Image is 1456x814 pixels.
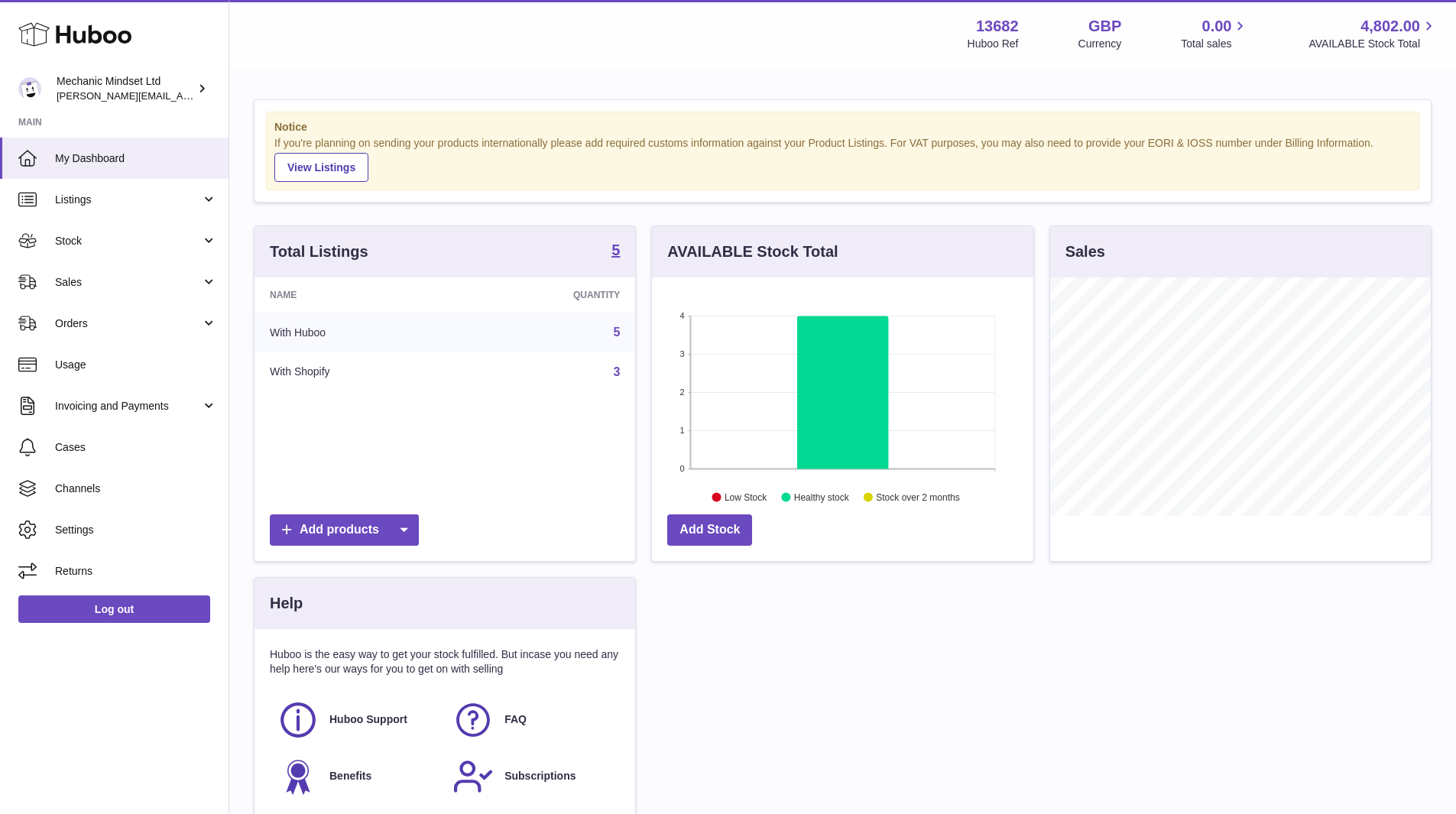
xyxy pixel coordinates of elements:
span: Listings [55,193,201,207]
a: Add Stock [667,514,752,546]
span: FAQ [504,712,527,727]
text: 2 [680,388,685,397]
text: Healthy stock [794,491,850,502]
img: darren@mechanicmindset.com [18,77,41,100]
a: Subscriptions [452,756,612,797]
a: Benefits [277,756,437,797]
a: View Listings [274,153,368,182]
h3: AVAILABLE Stock Total [667,242,838,262]
td: With Huboo [255,313,460,352]
a: FAQ [452,699,612,741]
span: 4,802.00 [1360,16,1420,37]
div: Huboo Ref [968,37,1019,51]
text: Stock over 2 months [877,491,960,502]
th: Name [255,277,460,313]
span: Settings [55,523,217,537]
text: 1 [680,426,685,435]
text: 4 [680,311,685,320]
text: 3 [680,349,685,358]
strong: GBP [1088,16,1121,37]
h3: Sales [1065,242,1105,262]
span: Returns [55,564,217,579]
a: 3 [613,365,620,378]
span: Orders [55,316,201,331]
span: AVAILABLE Stock Total [1308,37,1438,51]
a: 5 [613,326,620,339]
span: Sales [55,275,201,290]
text: Low Stock [725,491,767,502]
span: Channels [55,482,217,496]
strong: 5 [611,242,620,258]
a: 0.00 Total sales [1181,16,1249,51]
td: With Shopify [255,352,460,392]
span: Stock [55,234,201,248]
span: Invoicing and Payments [55,399,201,413]
h3: Total Listings [270,242,368,262]
span: Subscriptions [504,769,576,783]
text: 0 [680,464,685,473]
div: Mechanic Mindset Ltd [57,74,194,103]
a: 5 [611,242,620,261]
div: If you're planning on sending your products internationally please add required customs informati... [274,136,1411,182]
span: Usage [55,358,217,372]
span: [PERSON_NAME][EMAIL_ADDRESS][DOMAIN_NAME] [57,89,306,102]
th: Quantity [460,277,636,313]
span: Total sales [1181,37,1249,51]
span: My Dashboard [55,151,217,166]
a: Log out [18,595,210,623]
span: 0.00 [1202,16,1232,37]
p: Huboo is the easy way to get your stock fulfilled. But incase you need any help here's our ways f... [270,647,620,676]
a: Huboo Support [277,699,437,741]
span: Cases [55,440,217,455]
strong: Notice [274,120,1411,135]
strong: 13682 [976,16,1019,37]
a: 4,802.00 AVAILABLE Stock Total [1308,16,1438,51]
div: Currency [1078,37,1122,51]
span: Huboo Support [329,712,407,727]
span: Benefits [329,769,371,783]
a: Add products [270,514,419,546]
h3: Help [270,593,303,614]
